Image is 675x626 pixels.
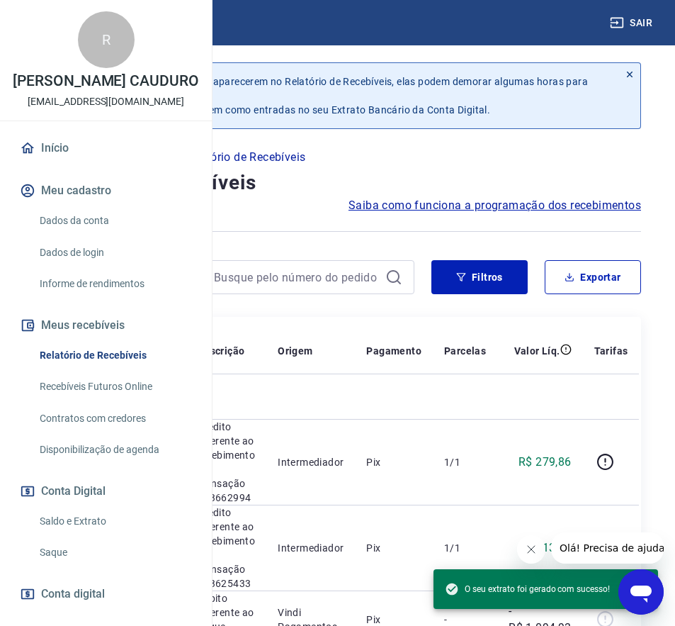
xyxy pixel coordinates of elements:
span: Olá! Precisa de ajuda? [8,10,119,21]
p: R$ 279,86 [518,454,572,471]
div: R [78,11,135,68]
p: Crédito referente ao recebimento da transação 223625433 [198,505,255,591]
a: Saque [34,538,195,567]
p: Valor Líq. [514,344,560,358]
button: Filtros [431,260,528,294]
button: Sair [607,10,658,36]
p: 1/1 [444,541,486,555]
a: Dados da conta [34,206,195,235]
span: Conta digital [41,584,105,604]
iframe: Botão para abrir a janela de mensagens [618,569,664,615]
button: Exportar [545,260,641,294]
p: [PERSON_NAME] CAUDURO [13,74,199,89]
p: Intermediador [278,455,344,469]
iframe: Mensagem da empresa [551,532,664,564]
a: Relatório de Recebíveis [34,341,195,370]
p: Descrição [198,344,245,358]
p: Pix [366,455,421,469]
a: Saldo e Extrato [34,507,195,536]
button: Meus recebíveis [17,310,195,341]
a: Informe de rendimentos [34,269,195,298]
p: Tarifas [594,344,628,358]
p: Origem [278,344,312,358]
a: Conta digital [17,579,195,610]
p: Intermediador [278,541,344,555]
a: Recebíveis Futuros Online [34,372,195,401]
p: Parcelas [444,344,486,358]
p: Pix [366,541,421,555]
p: 1/1 [444,455,486,469]
a: Disponibilização de agenda [34,435,195,464]
p: Pagamento [366,344,421,358]
p: [EMAIL_ADDRESS][DOMAIN_NAME] [28,94,184,109]
p: Relatório de Recebíveis [183,149,305,166]
a: Saiba como funciona a programação dos recebimentos [348,197,641,214]
a: Dados de login [34,238,195,267]
h4: Relatório de Recebíveis [34,169,641,197]
input: Busque pelo número do pedido [214,267,380,288]
button: Meu cadastro [17,175,195,206]
p: Crédito referente ao recebimento da transação 223662994 [198,420,255,505]
span: O seu extrato foi gerado com sucesso! [445,582,610,596]
p: Após o envio das liquidações aparecerem no Relatório de Recebíveis, elas podem demorar algumas ho... [76,74,608,117]
iframe: Fechar mensagem [517,535,545,564]
a: Início [17,133,195,164]
button: Conta Digital [17,476,195,507]
a: Contratos com credores [34,404,195,433]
